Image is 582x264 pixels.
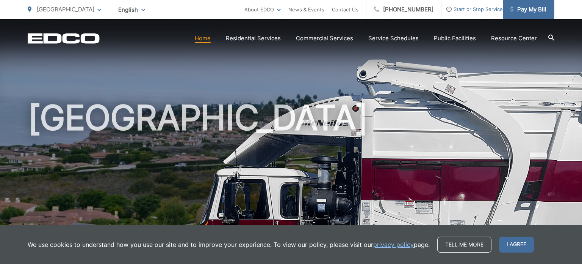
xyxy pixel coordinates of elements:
[288,5,324,14] a: News & Events
[113,3,151,16] span: English
[332,5,358,14] a: Contact Us
[434,34,476,43] a: Public Facilities
[244,5,281,14] a: About EDCO
[491,34,537,43] a: Resource Center
[226,34,281,43] a: Residential Services
[296,34,353,43] a: Commercial Services
[437,237,491,253] a: Tell me more
[499,237,534,253] span: I agree
[28,240,430,249] p: We use cookies to understand how you use our site and to improve your experience. To view our pol...
[510,5,546,14] span: Pay My Bill
[28,33,100,44] a: EDCD logo. Return to the homepage.
[373,240,414,249] a: privacy policy
[37,6,94,13] span: [GEOGRAPHIC_DATA]
[368,34,419,43] a: Service Schedules
[195,34,211,43] a: Home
